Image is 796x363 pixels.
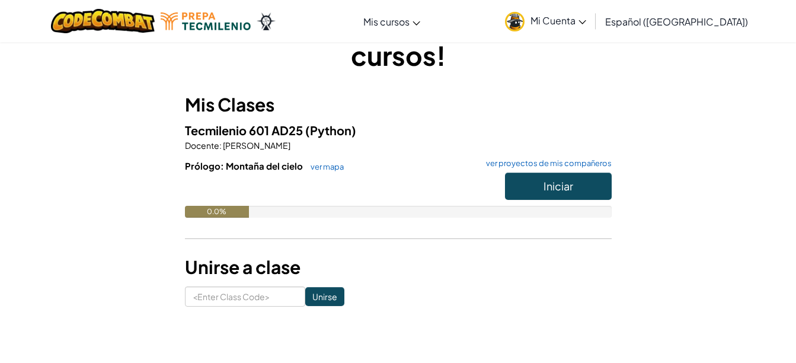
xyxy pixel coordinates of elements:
[257,12,276,30] img: Ozaria
[185,123,305,138] span: Tecmilenio 601 AD25
[51,9,155,33] img: CodeCombat logo
[363,15,410,28] span: Mis cursos
[185,254,612,281] h3: Unirse a clase
[499,2,592,40] a: Mi Cuenta
[305,162,344,171] a: ver mapa
[185,160,305,171] span: Prólogo: Montaña del cielo
[185,91,612,118] h3: Mis Clases
[185,140,219,151] span: Docente
[357,5,426,37] a: Mis cursos
[480,160,612,167] a: ver proyectos de mis compañeros
[219,140,222,151] span: :
[185,206,249,218] div: 0.0%
[599,5,754,37] a: Español ([GEOGRAPHIC_DATA])
[530,14,586,27] span: Mi Cuenta
[305,123,356,138] span: (Python)
[505,173,612,200] button: Iniciar
[505,12,525,31] img: avatar
[544,179,573,193] span: Iniciar
[185,286,305,307] input: <Enter Class Code>
[305,287,344,306] input: Unirse
[605,15,748,28] span: Español ([GEOGRAPHIC_DATA])
[161,12,251,30] img: Tecmilenio logo
[222,140,290,151] span: [PERSON_NAME]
